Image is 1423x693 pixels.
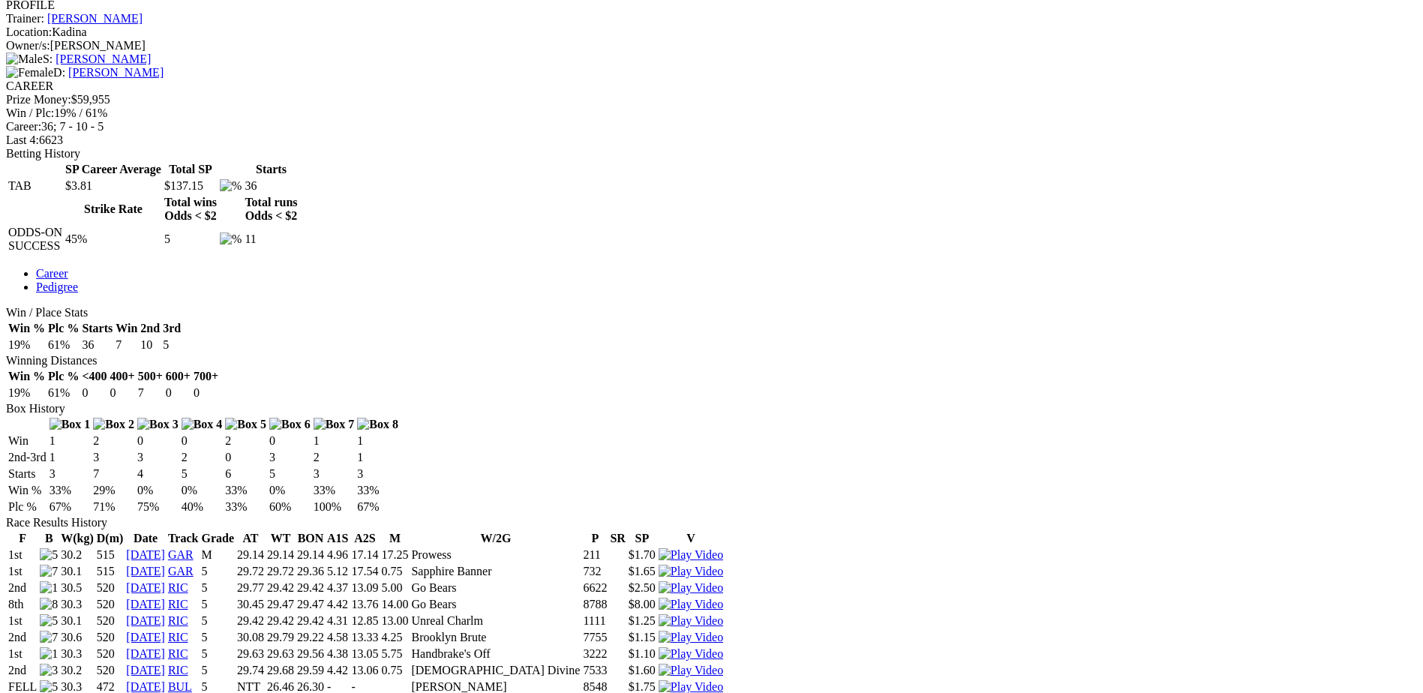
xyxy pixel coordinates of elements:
td: 100% [313,499,356,514]
td: 29.42 [296,580,325,595]
img: 3 [40,664,58,677]
td: 7533 [582,663,608,678]
a: View replay [659,680,723,693]
td: 520 [96,663,125,678]
td: 1st [8,613,38,628]
a: View replay [659,631,723,643]
span: Win / Plc: [6,106,54,119]
td: 29.47 [296,597,325,612]
td: 5 [200,663,235,678]
div: $59,955 [6,93,1417,106]
td: 1 [313,433,356,448]
td: 60% [269,499,311,514]
a: GAR [168,565,194,577]
td: 520 [96,646,125,661]
td: 3 [269,450,311,465]
td: 520 [96,613,125,628]
img: Female [6,66,53,79]
td: [DEMOGRAPHIC_DATA] Divine [410,663,581,678]
td: 7 [92,466,135,481]
th: SR [609,531,626,546]
td: 3 [356,466,399,481]
a: GAR [168,548,194,561]
td: 515 [96,547,125,562]
td: 0 [193,385,219,400]
td: 8788 [582,597,608,612]
td: 0 [165,385,191,400]
td: 4.25 [380,630,409,645]
td: 5 [200,630,235,645]
a: RIC [168,631,188,643]
td: 19% [8,337,46,352]
img: Box 4 [182,418,223,431]
th: A2S [350,531,379,546]
td: 13.33 [350,630,379,645]
div: Betting History [6,147,1417,160]
td: 29.42 [266,580,295,595]
img: Play Video [659,631,723,644]
th: V [658,531,724,546]
th: Starts [81,321,113,336]
img: Play Video [659,598,723,611]
td: 5 [162,337,182,352]
div: Win / Place Stats [6,306,1417,319]
td: 3 [137,450,179,465]
td: 4.31 [326,613,349,628]
td: M [200,547,235,562]
td: 5.12 [326,564,349,579]
th: SP [628,531,656,546]
td: 17.25 [380,547,409,562]
th: M [380,531,409,546]
td: 5 [269,466,311,481]
td: $1.60 [628,663,656,678]
td: 520 [96,597,125,612]
img: Box 2 [93,418,134,431]
td: 520 [96,630,125,645]
th: W/2G [410,531,581,546]
th: Plc % [47,369,80,384]
td: 75% [137,499,179,514]
td: 5.75 [380,646,409,661]
td: Go Bears [410,580,581,595]
td: 0 [181,433,224,448]
td: Win [8,433,47,448]
img: Box 1 [50,418,91,431]
td: 30.1 [60,564,95,579]
th: SP Career Average [65,162,162,177]
td: 5.00 [380,580,409,595]
td: 29.59 [296,663,325,678]
td: 17.14 [350,547,379,562]
td: $1.65 [628,564,656,579]
td: 4 [137,466,179,481]
td: 732 [582,564,608,579]
div: Kadina [6,25,1417,39]
a: [DATE] [126,680,165,693]
td: 3 [49,466,92,481]
img: Play Video [659,565,723,578]
a: View replay [659,614,723,627]
td: 29.42 [266,613,295,628]
th: <400 [81,369,107,384]
td: 67% [356,499,399,514]
td: 29.14 [296,547,325,562]
td: Sapphire Banner [410,564,581,579]
td: 4.58 [326,630,349,645]
img: % [220,179,242,193]
td: 29.22 [296,630,325,645]
td: 33% [356,483,399,498]
th: Win [115,321,138,336]
img: Box 7 [314,418,355,431]
td: 5 [200,597,235,612]
th: B [39,531,59,546]
td: 71% [92,499,135,514]
a: [PERSON_NAME] [56,52,151,65]
th: Plc % [47,321,80,336]
td: 5 [200,646,235,661]
td: 2nd [8,630,38,645]
td: 2 [92,433,135,448]
td: 36 [244,178,298,193]
td: 2nd [8,580,38,595]
td: 0% [269,483,311,498]
img: 1 [40,581,58,595]
a: RIC [168,647,188,660]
